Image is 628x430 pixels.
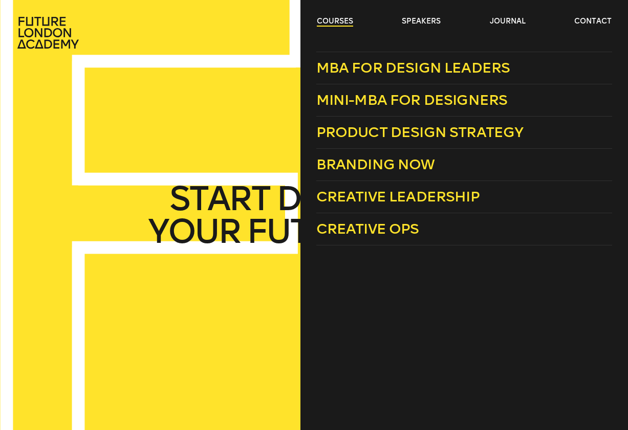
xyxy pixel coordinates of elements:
[317,16,353,27] a: courses
[316,213,613,245] a: Creative Ops
[316,92,508,108] span: Mini-MBA for Designers
[316,149,613,181] a: Branding Now
[316,117,613,149] a: Product Design Strategy
[316,220,419,237] span: Creative Ops
[490,16,526,27] a: journal
[316,59,510,76] span: MBA for Design Leaders
[574,16,612,27] a: contact
[316,52,613,84] a: MBA for Design Leaders
[316,156,435,173] span: Branding Now
[316,124,524,141] span: Product Design Strategy
[402,16,441,27] a: speakers
[316,188,480,205] span: Creative Leadership
[316,181,613,213] a: Creative Leadership
[316,84,613,117] a: Mini-MBA for Designers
